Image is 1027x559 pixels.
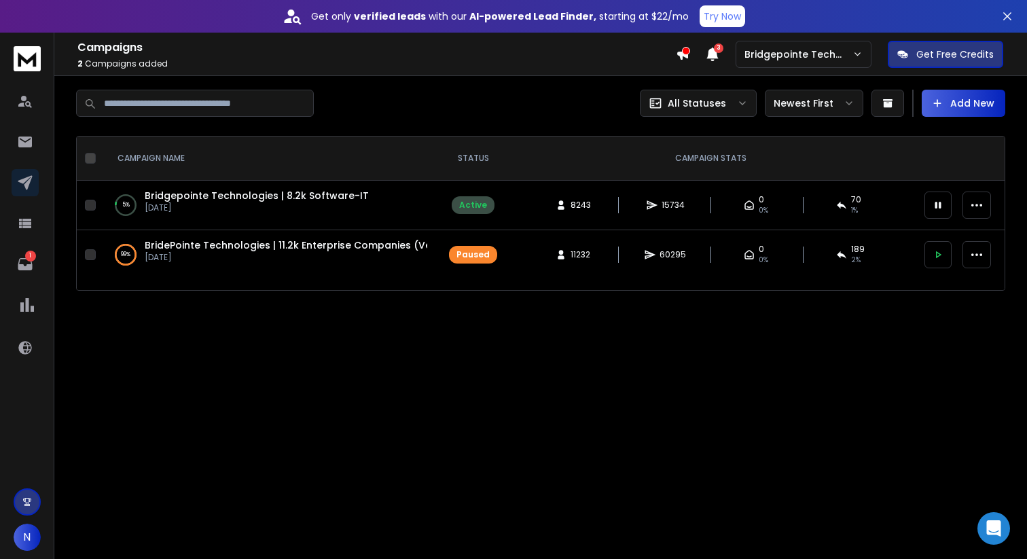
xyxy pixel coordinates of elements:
[759,205,768,216] span: 0%
[77,39,676,56] h1: Campaigns
[14,524,41,551] button: N
[888,41,1003,68] button: Get Free Credits
[744,48,852,61] p: Bridgepointe Technologies
[700,5,745,27] button: Try Now
[145,238,461,252] a: BridePointe Technologies | 11.2k Enterprise Companies (Verified)
[916,48,994,61] p: Get Free Credits
[759,244,764,255] span: 0
[469,10,596,23] strong: AI-powered Lead Finder,
[704,10,741,23] p: Try Now
[459,200,487,211] div: Active
[354,10,426,23] strong: verified leads
[662,200,685,211] span: 15734
[456,249,490,260] div: Paused
[311,10,689,23] p: Get only with our starting at $22/mo
[660,249,686,260] span: 60295
[101,181,441,230] td: 5%Bridgepointe Technologies | 8.2k Software-IT[DATE]
[441,137,505,181] th: STATUS
[714,43,723,53] span: 3
[851,255,861,266] span: 2 %
[14,46,41,71] img: logo
[851,194,861,205] span: 70
[145,252,427,263] p: [DATE]
[25,251,36,262] p: 1
[922,90,1005,117] button: Add New
[851,205,858,216] span: 1 %
[77,58,83,69] span: 2
[759,194,764,205] span: 0
[122,198,130,212] p: 5 %
[571,249,590,260] span: 11232
[121,248,130,262] p: 99 %
[505,137,916,181] th: CAMPAIGN STATS
[765,90,863,117] button: Newest First
[12,251,39,278] a: 1
[101,137,441,181] th: CAMPAIGN NAME
[668,96,726,110] p: All Statuses
[145,202,369,213] p: [DATE]
[77,58,676,69] p: Campaigns added
[759,255,768,266] span: 0%
[101,230,441,280] td: 99%BridePointe Technologies | 11.2k Enterprise Companies (Verified)[DATE]
[851,244,865,255] span: 189
[571,200,591,211] span: 8243
[977,512,1010,545] div: Open Intercom Messenger
[145,189,369,202] a: Bridgepointe Technologies | 8.2k Software-IT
